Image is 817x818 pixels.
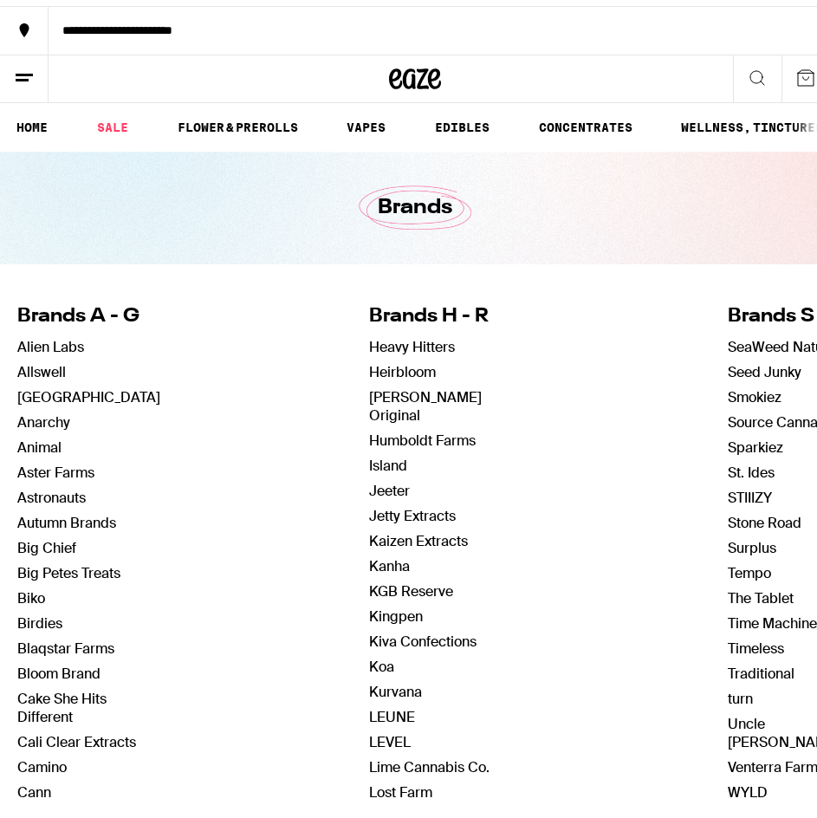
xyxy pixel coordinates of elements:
[369,501,456,519] a: Jetty Extracts
[369,601,423,620] a: Kingpen
[728,483,772,501] a: STIIIZY
[728,533,776,551] a: Surplus
[728,508,801,526] a: Stone Road
[369,652,394,670] a: Koa
[369,677,422,695] a: Kurvana
[169,111,307,132] a: FLOWER & PREROLLS
[378,187,452,217] h1: Brands
[369,551,410,569] a: Kanha
[17,659,101,677] a: Bloom Brand
[17,583,45,601] a: Biko
[17,483,86,501] a: Astronauts
[10,12,125,26] span: Hi. Need any help?
[17,608,62,626] a: Birdies
[369,777,432,795] a: Lost Farm
[369,576,453,594] a: KGB Reserve
[17,777,51,795] a: Cann
[369,382,482,419] a: [PERSON_NAME] Original
[728,583,794,601] a: The Tablet
[728,357,801,375] a: Seed Junky
[17,533,76,551] a: Big Chief
[369,297,519,324] h4: Brands H - R
[728,777,768,795] a: WYLD
[728,382,781,400] a: Smokiez
[369,727,411,745] a: LEVEL
[88,111,137,132] a: SALE
[728,458,775,476] a: St. Ides
[17,752,67,770] a: Camino
[369,752,490,770] a: Lime Cannabis Co.
[338,111,394,132] a: VAPES
[728,659,794,677] a: Traditional
[369,526,468,544] a: Kaizen Extracts
[8,111,56,132] a: HOME
[17,357,66,375] a: Allswell
[17,508,116,526] a: Autumn Brands
[369,451,407,469] a: Island
[17,332,84,350] a: Alien Labs
[369,357,436,375] a: Heirbloom
[369,702,415,720] a: LEUNE
[17,432,62,451] a: Animal
[17,633,114,652] a: Blaqstar Farms
[728,684,753,702] a: turn
[369,476,410,494] a: Jeeter
[369,626,477,645] a: Kiva Confections
[728,633,784,652] a: Timeless
[17,458,94,476] a: Aster Farms
[17,727,136,745] a: Cali Clear Extracts
[728,432,783,451] a: Sparkiez
[17,297,160,324] h4: Brands A - G
[530,111,641,132] a: CONCENTRATES
[369,425,476,444] a: Humboldt Farms
[17,407,70,425] a: Anarchy
[426,111,498,132] a: EDIBLES
[17,684,107,720] a: Cake She Hits Different
[728,608,817,626] a: Time Machine
[17,558,120,576] a: Big Petes Treats
[728,558,771,576] a: Tempo
[369,332,455,350] a: Heavy Hitters
[17,382,160,400] a: [GEOGRAPHIC_DATA]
